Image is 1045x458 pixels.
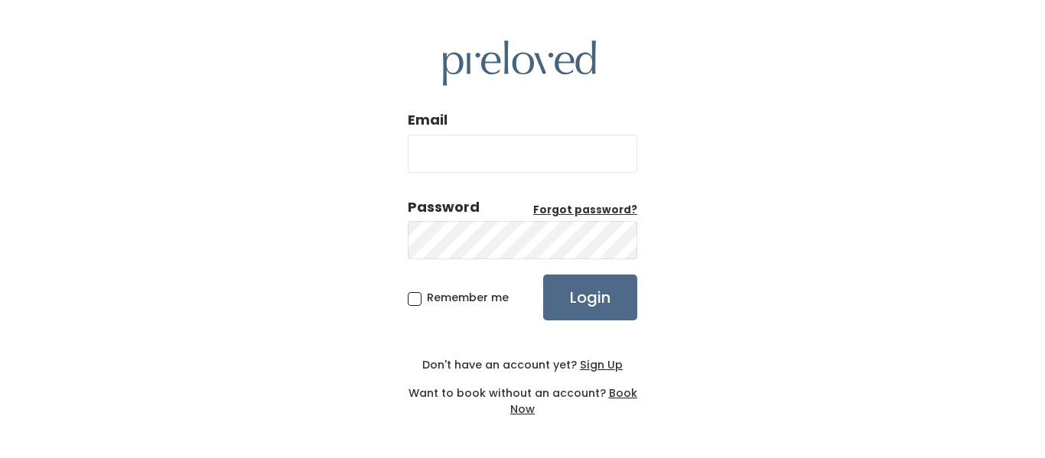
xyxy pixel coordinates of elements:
span: Remember me [427,290,509,305]
div: Don't have an account yet? [408,357,637,373]
a: Sign Up [577,357,623,372]
div: Password [408,197,480,217]
u: Sign Up [580,357,623,372]
input: Login [543,274,637,320]
a: Book Now [510,385,637,417]
u: Forgot password? [533,203,637,217]
label: Email [408,110,448,130]
div: Want to book without an account? [408,373,637,417]
a: Forgot password? [533,203,637,218]
img: preloved logo [443,41,596,86]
